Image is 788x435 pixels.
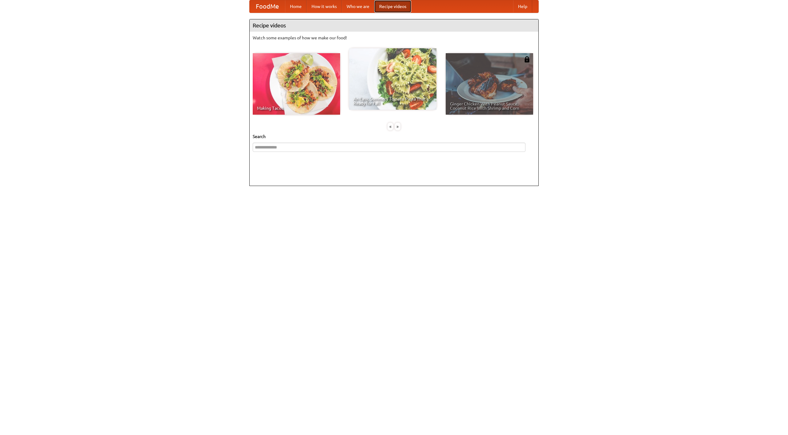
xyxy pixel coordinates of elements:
a: Help [513,0,532,13]
span: Making Tacos [257,106,336,110]
a: Home [285,0,307,13]
a: FoodMe [250,0,285,13]
h4: Recipe videos [250,19,538,32]
h5: Search [253,133,535,140]
a: Who we are [342,0,374,13]
p: Watch some examples of how we make our food! [253,35,535,41]
a: An Easy, Summery Tomato Pasta That's Ready for Fall [349,48,436,110]
a: Recipe videos [374,0,411,13]
div: « [388,123,393,130]
a: How it works [307,0,342,13]
img: 483408.png [524,56,530,62]
a: Making Tacos [253,53,340,115]
div: » [395,123,400,130]
span: An Easy, Summery Tomato Pasta That's Ready for Fall [353,97,432,105]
